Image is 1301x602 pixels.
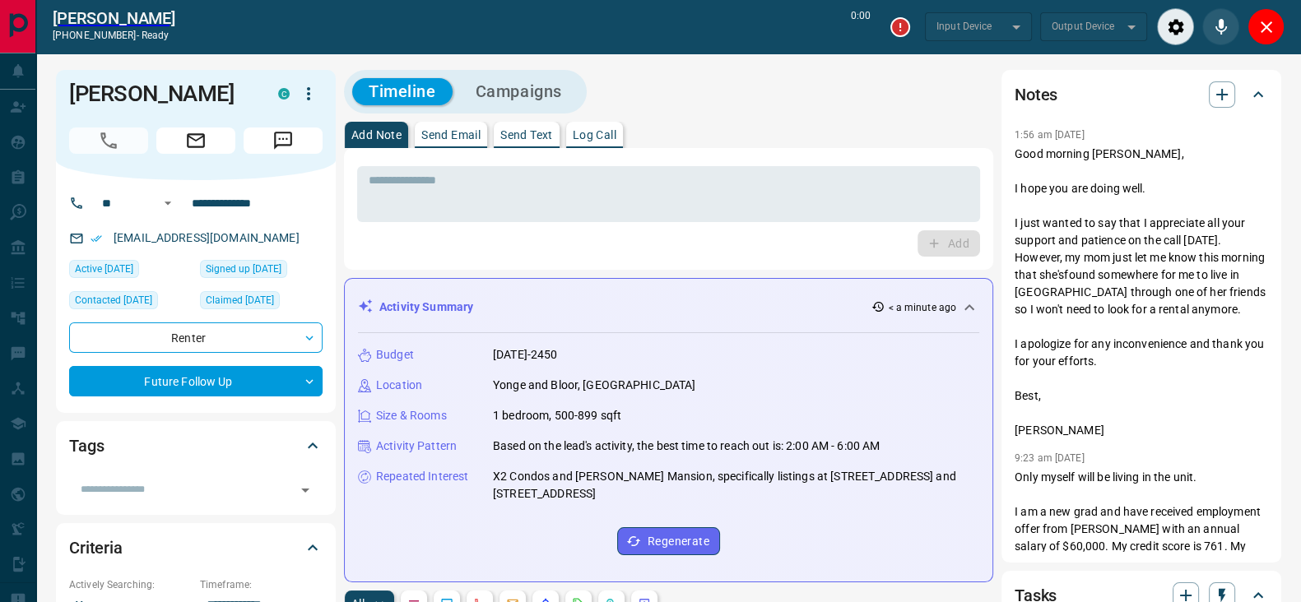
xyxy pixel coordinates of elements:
div: Tags [69,426,323,465]
p: 0:00 [851,8,871,45]
span: Message [244,127,323,154]
div: Sat Jun 24 2023 [69,291,192,314]
p: Good morning [PERSON_NAME], I hope you are doing well. I just wanted to say that I appreciate all... [1015,146,1268,439]
svg: Email Verified [91,233,102,244]
button: Regenerate [617,527,720,555]
button: Timeline [352,78,453,105]
span: Claimed [DATE] [206,292,274,308]
p: Yonge and Bloor, [GEOGRAPHIC_DATA] [493,377,695,394]
h2: Tags [69,433,104,459]
div: Mute [1202,8,1239,45]
span: Active [DATE] [75,261,133,277]
div: Renter [69,322,323,353]
p: Size & Rooms [376,407,447,424]
p: Send Email [421,129,481,141]
span: Email [156,127,235,154]
a: [PERSON_NAME] [53,8,175,28]
p: 9:23 am [DATE] [1015,452,1085,464]
h1: [PERSON_NAME] [69,81,253,107]
p: Timeframe: [200,577,323,592]
div: Notes [1015,75,1268,114]
p: X2 Condos and [PERSON_NAME] Mansion, specifically listings at [STREET_ADDRESS] and [STREET_ADDRESS] [493,468,979,502]
p: Log Call [573,129,616,141]
p: Send Text [500,129,553,141]
p: [DATE]-2450 [493,346,557,364]
div: Tue Apr 04 2023 [200,260,323,283]
p: < a minute ago [888,300,956,315]
button: Open [294,479,317,502]
span: Contacted [DATE] [75,292,152,308]
a: [EMAIL_ADDRESS][DOMAIN_NAME] [114,231,300,244]
div: condos.ca [278,88,290,100]
p: 1 bedroom, 500-899 sqft [493,407,621,424]
div: Sat Aug 16 2025 [69,260,192,283]
p: Budget [376,346,414,364]
span: Call [69,127,148,154]
span: Signed up [DATE] [206,261,281,277]
div: Activity Summary< a minute ago [358,292,979,322]
div: Criteria [69,528,323,567]
h2: Notes [1015,81,1057,108]
p: Activity Pattern [376,438,457,455]
p: Based on the lead's activity, the best time to reach out is: 2:00 AM - 6:00 AM [493,438,880,455]
span: ready [142,30,170,41]
p: Actively Searching: [69,577,192,592]
div: Close [1248,8,1285,45]
button: Campaigns [459,78,578,105]
div: Sat Jun 24 2023 [200,291,323,314]
p: Activity Summary [379,299,473,316]
div: Future Follow Up [69,366,323,396]
h2: Criteria [69,535,123,561]
p: [PHONE_NUMBER] - [53,28,175,43]
button: Open [158,193,178,213]
div: Audio Settings [1157,8,1194,45]
p: Add Note [351,129,402,141]
p: 1:56 am [DATE] [1015,129,1085,141]
p: Location [376,377,422,394]
p: Repeated Interest [376,468,468,485]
